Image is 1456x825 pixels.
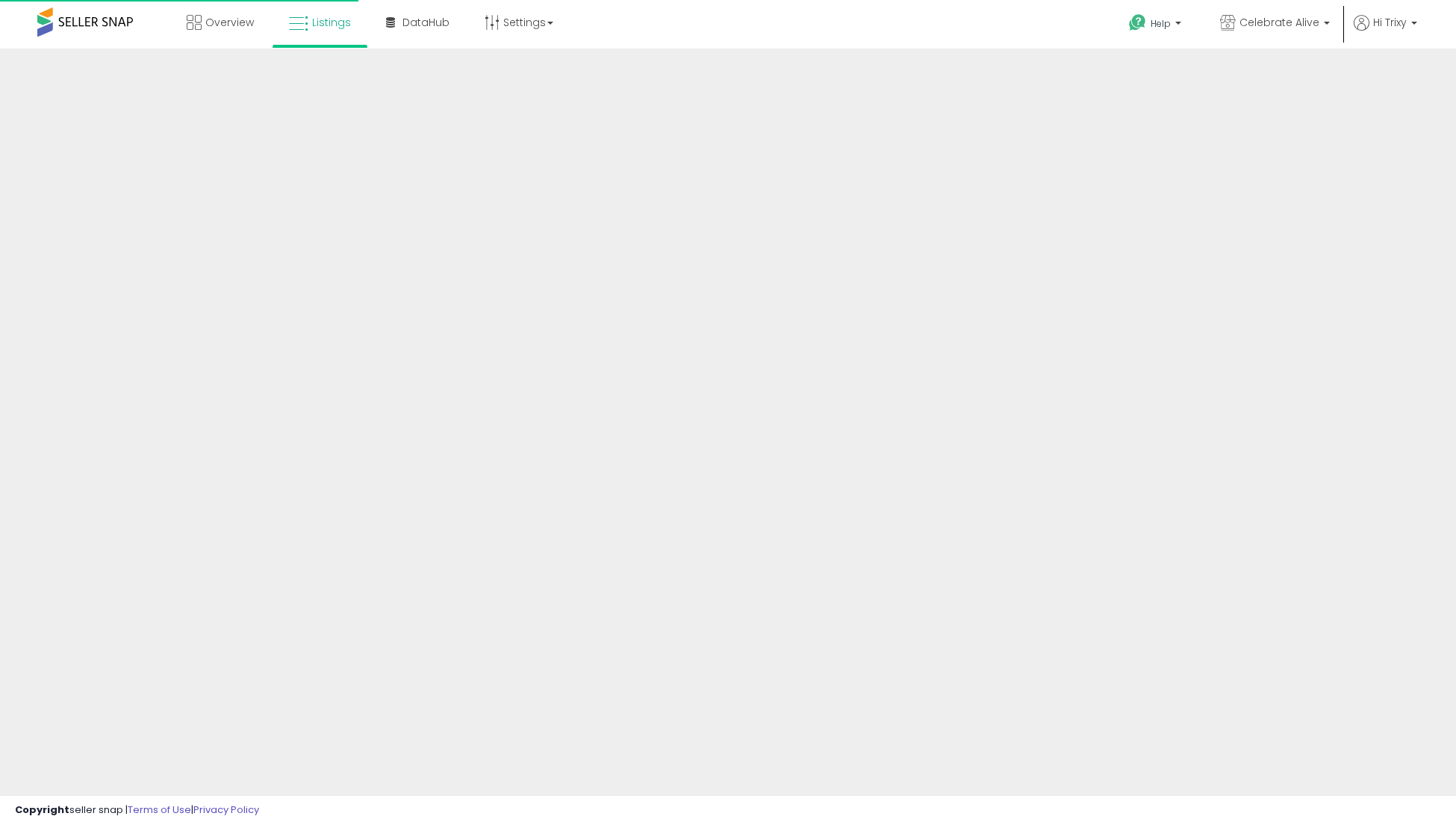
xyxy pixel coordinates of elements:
[312,15,351,30] span: Listings
[205,15,254,30] span: Overview
[1354,15,1417,49] a: Hi Trixy
[1239,15,1319,30] span: Celebrate Alive
[1373,15,1407,30] span: Hi Trixy
[402,15,449,30] span: DataHub
[1151,17,1171,30] span: Help
[1128,13,1147,32] i: Get Help
[1117,2,1196,49] a: Help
